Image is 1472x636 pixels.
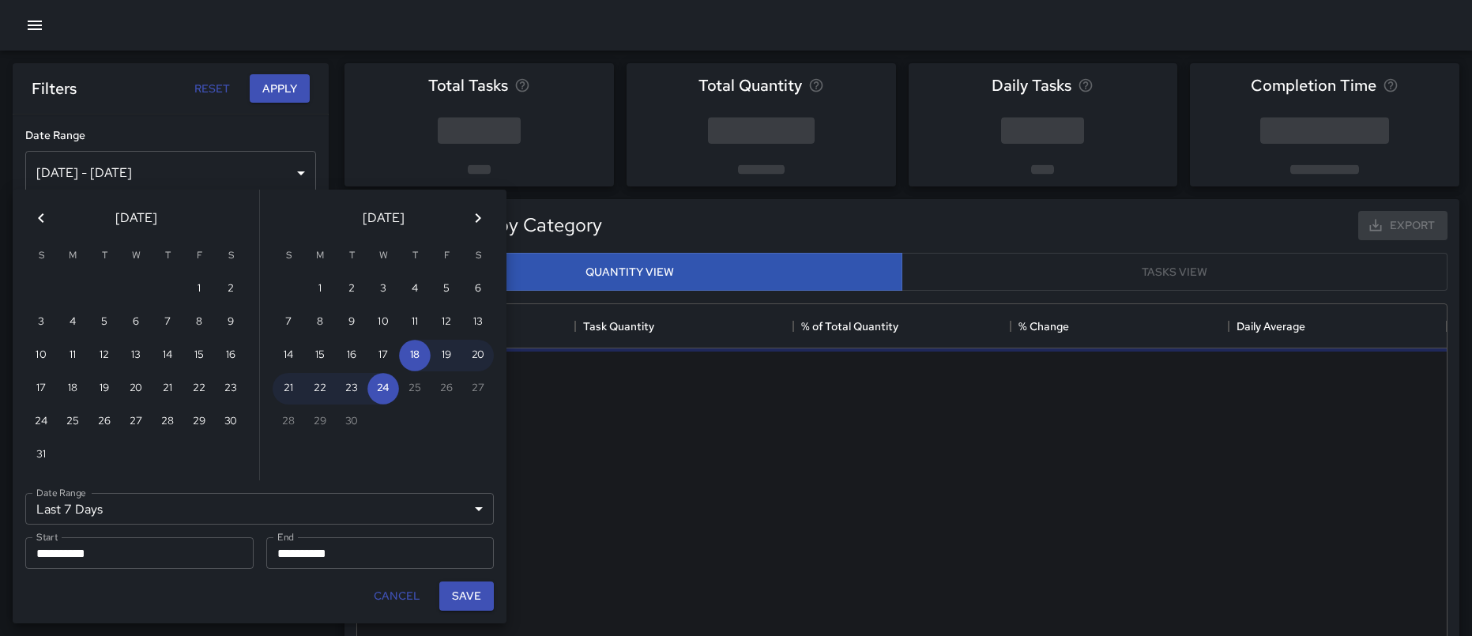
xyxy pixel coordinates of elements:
button: 4 [57,307,88,338]
button: 9 [215,307,247,338]
button: 14 [273,340,304,371]
span: Friday [432,240,461,272]
button: 1 [304,273,336,305]
button: 5 [88,307,120,338]
button: 19 [431,340,462,371]
button: 7 [152,307,183,338]
button: 21 [273,373,304,405]
button: 16 [215,340,247,371]
button: Cancel [367,581,427,611]
button: 2 [336,273,367,305]
button: 11 [57,340,88,371]
span: Monday [306,240,334,272]
button: Previous month [25,202,57,234]
button: 10 [25,340,57,371]
button: 24 [367,373,399,405]
button: 19 [88,373,120,405]
span: [DATE] [363,207,405,229]
span: Wednesday [122,240,150,272]
button: 18 [57,373,88,405]
button: 15 [304,340,336,371]
button: 1 [183,273,215,305]
button: 12 [88,340,120,371]
button: 3 [367,273,399,305]
button: 13 [120,340,152,371]
button: 28 [152,406,183,438]
button: 29 [183,406,215,438]
span: Tuesday [90,240,119,272]
button: 24 [25,406,57,438]
button: 31 [25,439,57,471]
button: 17 [367,340,399,371]
button: 14 [152,340,183,371]
label: Date Range [36,486,86,499]
button: 25 [57,406,88,438]
button: 17 [25,373,57,405]
span: Thursday [153,240,182,272]
button: 12 [431,307,462,338]
button: 30 [215,406,247,438]
span: Saturday [216,240,245,272]
button: 2 [215,273,247,305]
button: 13 [462,307,494,338]
button: Save [439,581,494,611]
button: 27 [120,406,152,438]
div: Last 7 Days [25,493,494,525]
button: 20 [462,340,494,371]
button: 23 [336,373,367,405]
button: 15 [183,340,215,371]
span: Monday [58,240,87,272]
button: 22 [304,373,336,405]
button: 20 [120,373,152,405]
button: 8 [304,307,336,338]
span: Tuesday [337,240,366,272]
span: Saturday [464,240,492,272]
button: 7 [273,307,304,338]
span: [DATE] [115,207,157,229]
button: 3 [25,307,57,338]
button: 23 [215,373,247,405]
button: 5 [431,273,462,305]
button: 18 [399,340,431,371]
span: Wednesday [369,240,397,272]
button: 10 [367,307,399,338]
span: Sunday [27,240,55,272]
button: 22 [183,373,215,405]
label: Start [36,530,58,544]
span: Sunday [274,240,303,272]
label: End [277,530,294,544]
button: 6 [462,273,494,305]
button: 16 [336,340,367,371]
button: 9 [336,307,367,338]
button: 8 [183,307,215,338]
button: Next month [462,202,494,234]
button: 11 [399,307,431,338]
button: 4 [399,273,431,305]
span: Thursday [401,240,429,272]
button: 6 [120,307,152,338]
button: 26 [88,406,120,438]
button: 21 [152,373,183,405]
span: Friday [185,240,213,272]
